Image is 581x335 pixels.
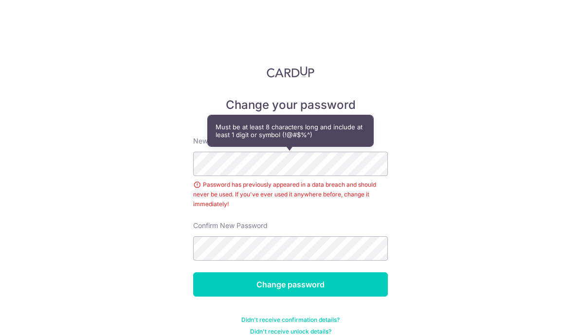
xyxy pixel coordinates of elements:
[208,115,373,146] div: Must be at least 8 characters long and include at least 1 digit or symbol (!@#$%^)
[267,66,314,78] img: CardUp Logo
[241,316,340,324] a: Didn't receive confirmation details?
[193,97,388,113] h5: Change your password
[193,272,388,297] input: Change password
[193,221,268,230] label: Confirm New Password
[193,136,241,146] label: New password
[193,180,388,209] div: Password has previously appeared in a data breach and should never be used. If you've ever used i...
